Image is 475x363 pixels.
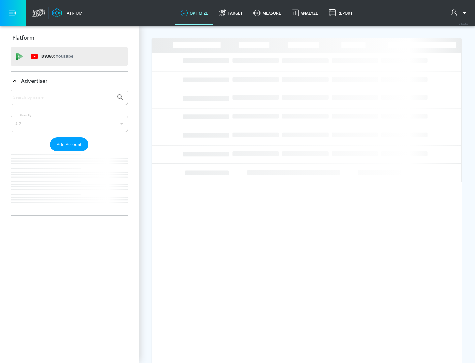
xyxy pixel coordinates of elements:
div: Platform [11,28,128,47]
a: measure [248,1,286,25]
div: Advertiser [11,72,128,90]
p: Youtube [56,53,73,60]
div: DV360: Youtube [11,47,128,66]
a: Atrium [52,8,83,18]
span: v 4.22.2 [459,22,468,25]
p: Platform [12,34,34,41]
nav: list of Advertiser [11,151,128,215]
p: Advertiser [21,77,47,84]
div: A-Z [11,115,128,132]
button: Add Account [50,137,88,151]
a: Target [213,1,248,25]
div: Atrium [64,10,83,16]
span: Add Account [57,141,82,148]
input: Search by name [13,93,113,102]
div: Advertiser [11,90,128,215]
a: Analyze [286,1,323,25]
p: DV360: [41,53,73,60]
label: Sort By [19,113,33,117]
a: optimize [175,1,213,25]
a: Report [323,1,358,25]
